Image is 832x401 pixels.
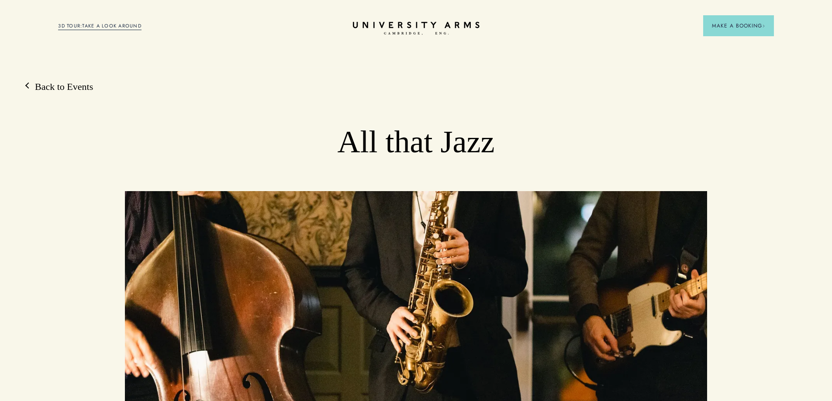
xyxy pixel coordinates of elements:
h1: All that Jazz [183,123,649,161]
img: Arrow icon [762,24,765,27]
a: Back to Events [26,80,93,93]
a: 3D TOUR:TAKE A LOOK AROUND [58,22,142,30]
span: Make a Booking [712,22,765,30]
button: Make a BookingArrow icon [703,15,774,36]
a: Home [353,22,480,35]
